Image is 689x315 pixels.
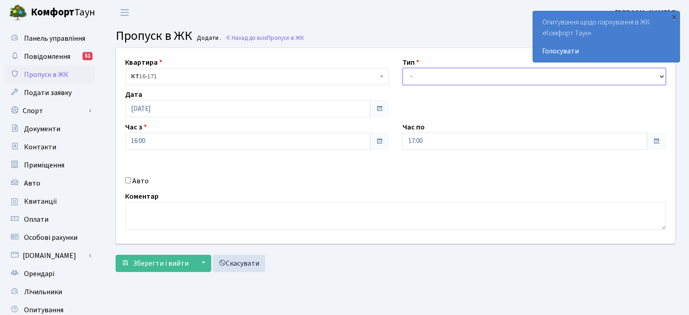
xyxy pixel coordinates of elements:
a: [PERSON_NAME] П. [615,7,678,18]
b: КТ [131,72,139,81]
div: 51 [82,52,92,60]
a: Скасувати [213,255,265,272]
div: × [670,12,679,21]
span: Документи [24,124,60,134]
a: Авто [5,174,95,192]
img: logo.png [9,4,27,22]
a: Назад до всіхПропуск в ЖК [225,33,304,42]
a: Пропуск в ЖК [5,66,95,84]
a: Квитанції [5,192,95,210]
span: Таун [31,5,95,20]
a: Панель управління [5,29,95,48]
span: Орендарі [24,269,54,279]
a: Повідомлення51 [5,48,95,66]
a: Оплати [5,210,95,229]
span: Оплати [24,215,49,224]
label: Дата [125,89,142,100]
button: Зберегти і вийти [116,255,194,272]
label: Коментар [125,191,159,202]
span: Панель управління [24,33,85,43]
span: Пропуск в ЖК [116,27,192,45]
span: Зберегти і вийти [133,258,189,268]
span: <b>КТ</b>&nbsp;&nbsp;&nbsp;&nbsp;16-171 [125,68,389,85]
label: Квартира [125,57,162,68]
span: Особові рахунки [24,233,78,243]
label: Час по [403,122,425,133]
a: Документи [5,120,95,138]
b: Комфорт [31,5,74,19]
a: Орендарі [5,265,95,283]
span: Квитанції [24,196,57,206]
span: Приміщення [24,160,64,170]
div: Опитування щодо паркування в ЖК «Комфорт Таун» [533,11,679,62]
span: Лічильники [24,287,62,297]
span: Авто [24,178,40,188]
span: Повідомлення [24,52,70,62]
span: Опитування [24,305,63,315]
a: Подати заявку [5,84,95,102]
button: Переключити навігацію [113,5,136,20]
a: Особові рахунки [5,229,95,247]
a: Голосувати [542,46,670,57]
label: Тип [403,57,419,68]
span: Контакти [24,142,56,152]
span: Пропуск в ЖК [24,70,68,80]
a: Контакти [5,138,95,156]
span: Пропуск в ЖК [267,33,304,42]
label: Час з [125,122,147,133]
a: Спорт [5,102,95,120]
a: Приміщення [5,156,95,174]
a: [DOMAIN_NAME] [5,247,95,265]
b: [PERSON_NAME] П. [615,8,678,18]
label: Авто [132,176,149,186]
small: Додати . [195,34,221,42]
a: Лічильники [5,283,95,301]
span: Подати заявку [24,88,72,98]
span: <b>КТ</b>&nbsp;&nbsp;&nbsp;&nbsp;16-171 [131,72,378,81]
